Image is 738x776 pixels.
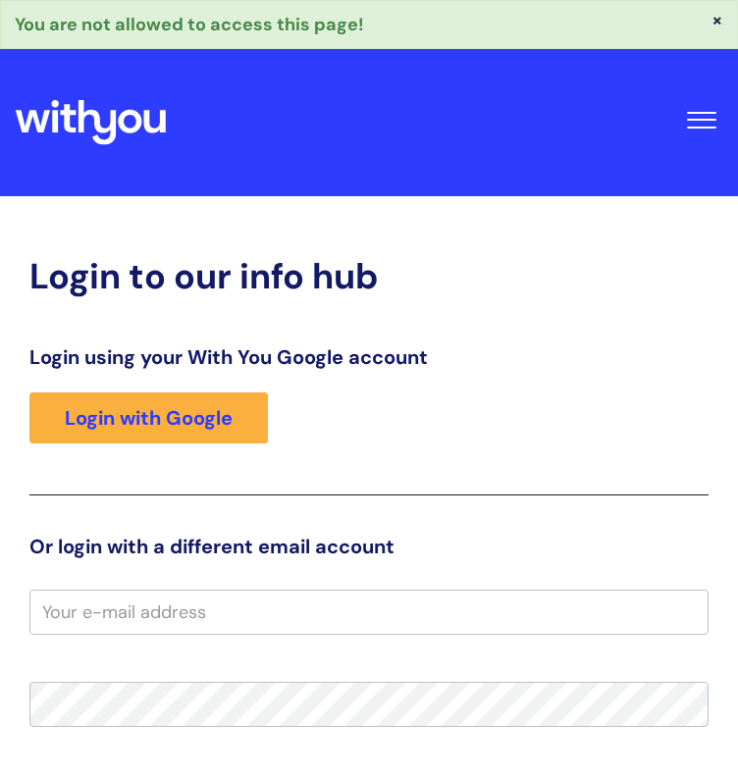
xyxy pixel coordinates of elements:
button: × [712,11,723,28]
h3: Login using your With You Google account [29,345,709,369]
a: Login with Google [29,392,268,443]
input: Your e-mail address [29,590,709,635]
button: Toggle Navigation [679,84,723,145]
h3: Or login with a different email account [29,535,709,558]
h2: Login to our info hub [29,255,709,297]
